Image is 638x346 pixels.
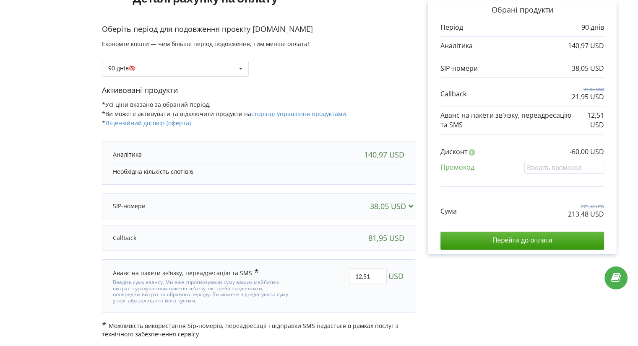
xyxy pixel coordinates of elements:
[570,147,604,157] p: -60,00 USD
[113,202,146,210] p: SIP-номери
[440,111,576,130] p: Аванс на пакети зв'язку, переадресацію та SMS
[102,24,415,35] p: Оберіть період для подовження проєкту [DOMAIN_NAME]
[388,268,404,284] span: USD
[364,150,404,159] div: 140,97 USD
[113,168,404,176] p: Необхідна кількість слотів:
[568,209,604,219] p: 213,48 USD
[102,321,415,338] p: Можливість використання Sip-номерів, переадресації і відправки SMS надається в рамках послуг з те...
[440,23,463,32] p: Період
[440,232,604,249] input: Перейти до оплати
[572,64,604,73] p: 38,05 USD
[440,163,474,172] p: Промокод
[576,111,604,130] p: 12,51 USD
[572,92,604,102] p: 21,95 USD
[440,207,457,216] p: Сума
[251,110,348,118] a: сторінці управління продуктами.
[368,234,404,242] div: 81,95 USD
[572,86,604,92] p: 81,95 USD
[113,277,291,304] div: Введіть суму авансу. Ми вже спрогнозували суму ваших майбутніх витрат з урахуванням пакетів зв'яз...
[370,202,417,210] div: 38,05 USD
[568,41,604,51] p: 140,97 USD
[102,85,415,96] p: Активовані продукти
[440,147,468,157] p: Дисконт
[102,40,309,48] span: Економте кошти — чим більше період подовження, тим менше оплата!
[102,101,211,108] span: *Усі ціни вказано за обраний період.
[190,168,193,176] span: 6
[440,41,473,51] p: Аналітика
[440,5,604,15] p: Обрані продукти
[440,64,478,73] p: SIP-номери
[102,110,348,118] span: *Ви можете активувати та відключити продукти на
[581,23,604,32] p: 90 днів
[524,161,604,174] input: Введіть промокод
[440,89,466,99] p: Callback
[105,119,191,127] a: Ліцензійний договір (оферта)
[113,150,142,159] p: Аналітика
[113,268,259,277] div: Аванс на пакети зв'язку, переадресацію та SMS
[113,234,136,242] p: Callback
[108,65,141,71] div: 90 днів
[568,204,604,209] p: 273,48 USD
